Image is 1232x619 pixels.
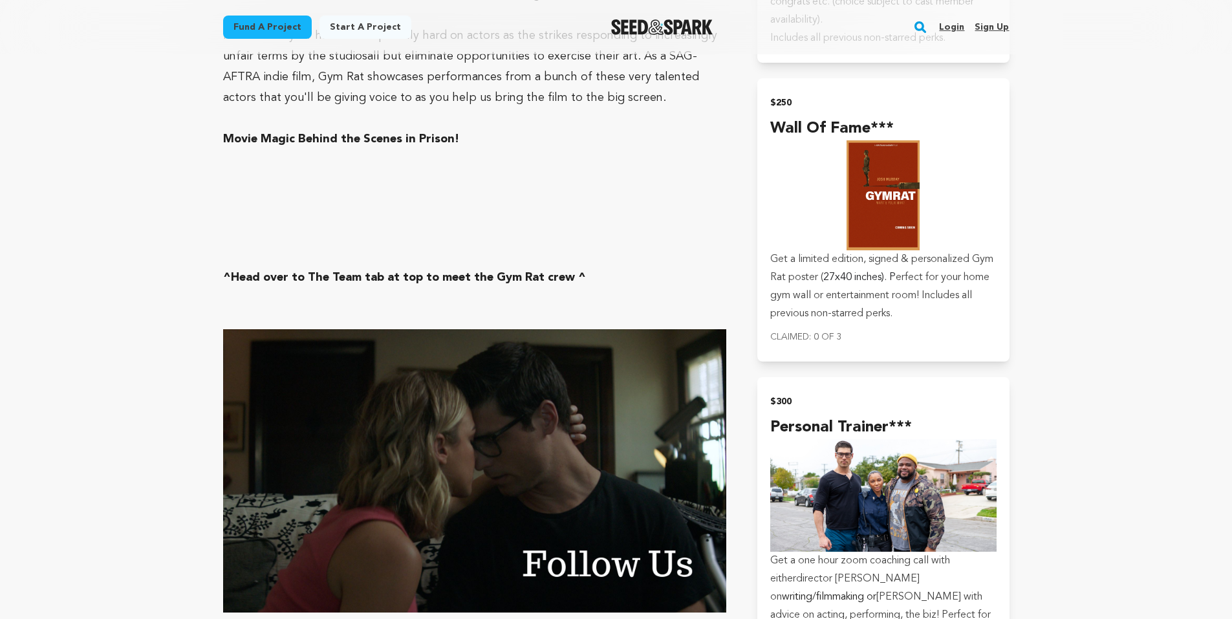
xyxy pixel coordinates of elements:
img: 1691531534-Follow.jpg [223,329,727,613]
span: writing/filmmaking or [782,592,876,602]
span: all but eliminate opportunities to exercise their art [367,50,638,62]
span: 27x40 inches). P [823,272,896,283]
a: Login [939,17,964,38]
a: Sign up [975,17,1009,38]
p: NOTE: This year has been especially hard on actors as the strikes responding to increasingly unfa... [223,25,727,108]
button: $250 Wall of Fame*** Get a limited edition, signed & personalized Gym Rat poster (27x40 inches). ... [757,78,1009,362]
p: Claimed: 0 of 3 [770,328,996,346]
a: Fund a project [223,16,312,39]
p: Get a limited edition, signed & personalized Gym Rat poster ( erfect for your home gym wall or en... [770,250,996,323]
img: 1693261781-GymRat_POSTER%20-%20Copy.jpg [847,140,920,250]
h2: $300 [770,393,996,411]
a: Start a project [319,16,411,39]
h2: $250 [770,94,996,112]
h4: Personal Trainer*** [770,416,996,439]
strong: Movie Magic Behind the Scenes in Prison! [223,133,459,145]
img: Seed&Spark Logo Dark Mode [611,19,713,35]
img: 1692413985-IMG_9366.jpg [770,439,996,552]
a: Seed&Spark Homepage [611,19,713,35]
strong: ^Head over to The Team tab at top to meet the Gym Rat crew ^ [223,272,586,283]
h4: Wall of Fame*** [770,117,996,140]
span: director [PERSON_NAME] on [770,574,920,602]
